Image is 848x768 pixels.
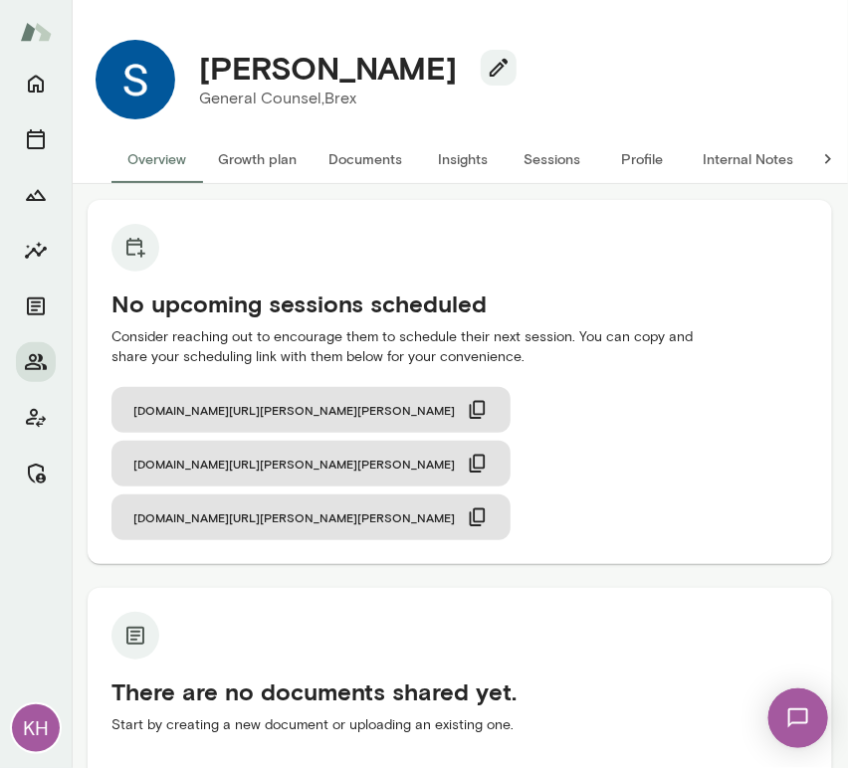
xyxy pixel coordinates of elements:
button: Client app [16,398,56,438]
div: KH [12,704,60,752]
span: [DOMAIN_NAME][URL][PERSON_NAME][PERSON_NAME] [133,402,455,418]
p: Start by creating a new document or uploading an existing one. [111,715,808,735]
button: [DOMAIN_NAME][URL][PERSON_NAME][PERSON_NAME] [111,441,511,486]
button: Sessions [508,135,597,183]
img: Sumit Mallick [96,40,175,119]
h5: No upcoming sessions scheduled [111,288,808,319]
button: Growth plan [202,135,313,183]
span: [DOMAIN_NAME][URL][PERSON_NAME][PERSON_NAME] [133,456,455,472]
h4: [PERSON_NAME] [199,49,457,87]
button: Growth Plan [16,175,56,215]
button: Insights [16,231,56,271]
button: Manage [16,454,56,493]
button: [DOMAIN_NAME][URL][PERSON_NAME][PERSON_NAME] [111,387,511,433]
button: [DOMAIN_NAME][URL][PERSON_NAME][PERSON_NAME] [111,494,511,540]
button: Profile [597,135,687,183]
button: Sessions [16,119,56,159]
button: Home [16,64,56,103]
p: General Counsel, Brex [199,87,501,110]
img: Mento [20,13,52,51]
h5: There are no documents shared yet. [111,675,808,707]
button: Overview [111,135,202,183]
button: Internal Notes [687,135,809,183]
p: Consider reaching out to encourage them to schedule their next session. You can copy and share yo... [111,327,808,367]
span: [DOMAIN_NAME][URL][PERSON_NAME][PERSON_NAME] [133,509,455,525]
button: Documents [16,287,56,326]
button: Insights [418,135,508,183]
button: Members [16,342,56,382]
button: Documents [313,135,418,183]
